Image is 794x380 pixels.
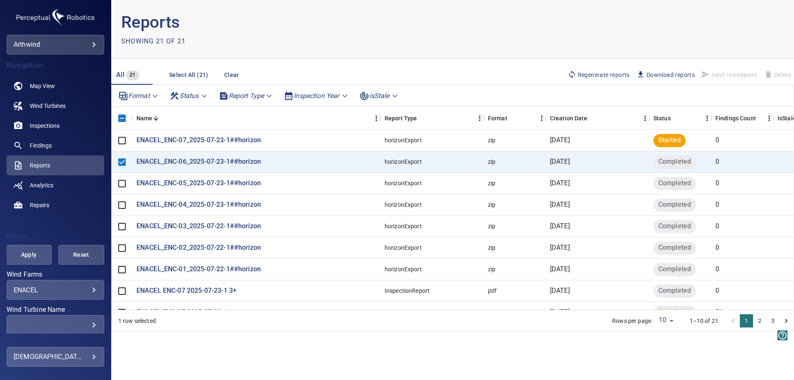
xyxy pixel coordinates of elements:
[550,107,587,130] div: Creation Date
[653,243,696,253] span: Completed
[385,179,422,187] div: horizonExport
[488,222,495,230] div: zip
[690,317,719,325] p: 1–10 of 21
[488,308,497,316] div: pdf
[385,287,430,295] div: InspectionReport
[7,35,104,55] div: arthwind
[653,200,696,210] span: Completed
[715,157,719,167] p: 0
[550,308,570,317] p: [DATE]
[218,67,245,83] button: Clear
[653,222,696,231] span: Completed
[488,107,507,130] div: Format
[550,157,570,167] p: [DATE]
[7,61,104,69] h4: Navigation
[280,88,352,103] div: Inspection Year
[118,317,156,325] div: 1 row selected
[14,350,97,363] div: [DEMOGRAPHIC_DATA] Proenca
[765,114,773,122] button: Menu
[488,158,495,166] div: zip
[653,107,671,130] div: Status
[372,114,380,122] button: Menu
[564,68,633,82] button: Regenerate reports
[14,286,97,294] div: ENACEL
[136,136,261,145] a: ENACEL_ENC-07_2025-07-23-1##horizon
[7,96,104,116] a: windturbines noActive
[380,107,484,130] div: Report Type
[488,201,495,209] div: zip
[136,222,261,231] a: ENACEL_ENC-03_2025-07-22-1##horizon
[7,76,104,96] a: map noActive
[753,314,766,327] button: Go to page 2
[488,244,495,252] div: zip
[715,179,719,188] p: 0
[550,222,570,231] p: [DATE]
[655,313,676,328] div: 10
[121,36,186,46] p: Showing 21 of 21
[417,115,424,122] button: Sort
[476,114,484,122] button: Menu
[128,92,150,100] em: Format
[30,161,50,170] span: Reports
[653,286,696,296] span: Completed
[30,181,53,189] span: Analytics
[587,115,595,122] button: Sort
[653,179,696,188] span: Completed
[14,7,97,28] img: arthwind-logo
[703,114,711,122] button: Menu
[7,306,104,313] label: Wind Turbine Name
[136,265,261,274] a: ENACEL_ENC-01_2025-07-22-1##horizon
[766,314,780,327] button: Go to page 3
[152,115,160,122] button: Sort
[385,201,422,209] div: horizonExport
[727,314,793,327] nav: pagination navigation
[58,245,104,265] button: Reset
[136,243,261,253] a: ENACEL_ENC-02_2025-07-22-1##horizon
[294,92,339,100] em: Inspection Year
[166,67,212,83] button: Select All (21)
[488,136,495,144] div: zip
[369,92,390,100] em: isStale
[715,308,723,317] p: 56
[30,141,52,150] span: Findings
[136,200,261,210] a: ENACEL_ENC-04_2025-07-23-1##horizon
[7,175,104,195] a: analytics noActive
[715,136,719,145] p: 0
[715,265,719,274] p: 0
[116,71,124,79] span: All
[121,10,453,35] p: Reports
[538,114,546,122] button: Menu
[649,107,711,130] div: Status
[136,308,227,317] a: ENACEL ENC-07 2025-07-23-1
[126,70,139,80] span: 21
[6,245,52,265] button: Apply
[636,70,695,79] span: Download reports
[136,179,261,188] a: ENACEL_ENC-05_2025-07-23-1##horizon
[356,88,403,103] div: isStale
[641,114,649,122] button: Menu
[385,136,422,144] div: horizonExport
[715,286,719,296] p: 0
[653,308,696,317] span: Completed
[385,222,422,230] div: horizonExport
[715,243,719,253] p: 0
[715,222,719,231] p: 0
[633,68,698,82] button: Download reports
[780,314,793,327] button: Go to next page
[612,317,652,325] p: Rows per page:
[7,271,104,278] label: Wind Farms
[550,243,570,253] p: [DATE]
[546,107,649,130] div: Creation Date
[115,88,163,103] div: Format
[14,38,97,51] div: arthwind
[568,70,630,79] span: Regenerate reports
[136,107,153,130] div: Name
[715,107,756,130] div: Findings Count
[488,265,495,273] div: zip
[136,157,261,167] a: ENACEL_ENC-06_2025-07-23-1##horizon
[7,155,104,175] a: reports active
